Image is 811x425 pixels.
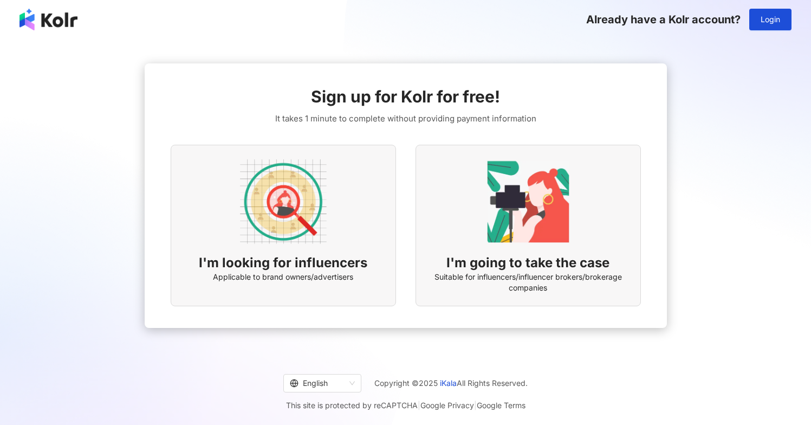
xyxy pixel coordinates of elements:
button: Login [749,9,791,30]
span: Applicable to brand owners/advertisers [213,272,353,282]
span: This site is protected by reCAPTCHA [286,399,525,412]
img: KOL identity option [485,158,572,245]
span: Sign up for Kolr for free! [311,85,500,108]
div: English [290,375,345,392]
span: Copyright © 2025 All Rights Reserved. [374,377,528,390]
span: I'm going to take the case [446,254,609,272]
img: AD identity option [240,158,327,245]
a: iKala [440,378,457,388]
span: It takes 1 minute to complete without providing payment information [275,112,536,125]
span: Suitable for influencers/influencer brokers/brokerage companies [429,272,627,293]
span: Login [761,15,780,24]
span: I'm looking for influencers [199,254,367,272]
span: Already have a Kolr account? [586,13,741,26]
span: | [418,401,420,410]
span: | [474,401,477,410]
a: Google Terms [477,401,525,410]
a: Google Privacy [420,401,474,410]
img: logo [20,9,77,30]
